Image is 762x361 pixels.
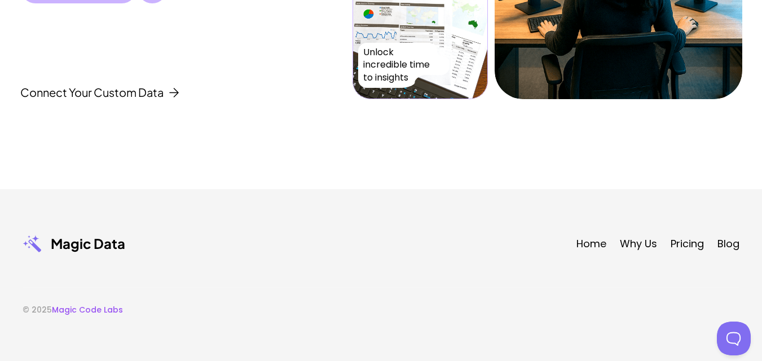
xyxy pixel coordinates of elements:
p: Magic Data [51,235,125,252]
a: Pricing [671,237,704,251]
a: Blog [717,237,739,251]
iframe: Toggle Customer Support [717,322,751,355]
p: Connect Your Custom Data [20,86,164,99]
p: © 2025 [23,304,123,316]
a: Magic Code Labs [52,304,123,315]
a: Home [576,237,606,251]
a: Connect Your Custom Data [20,86,179,99]
p: Unlock incredible time to insights [363,46,434,84]
a: Magic Data [23,234,125,253]
a: Why Us [620,237,657,251]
